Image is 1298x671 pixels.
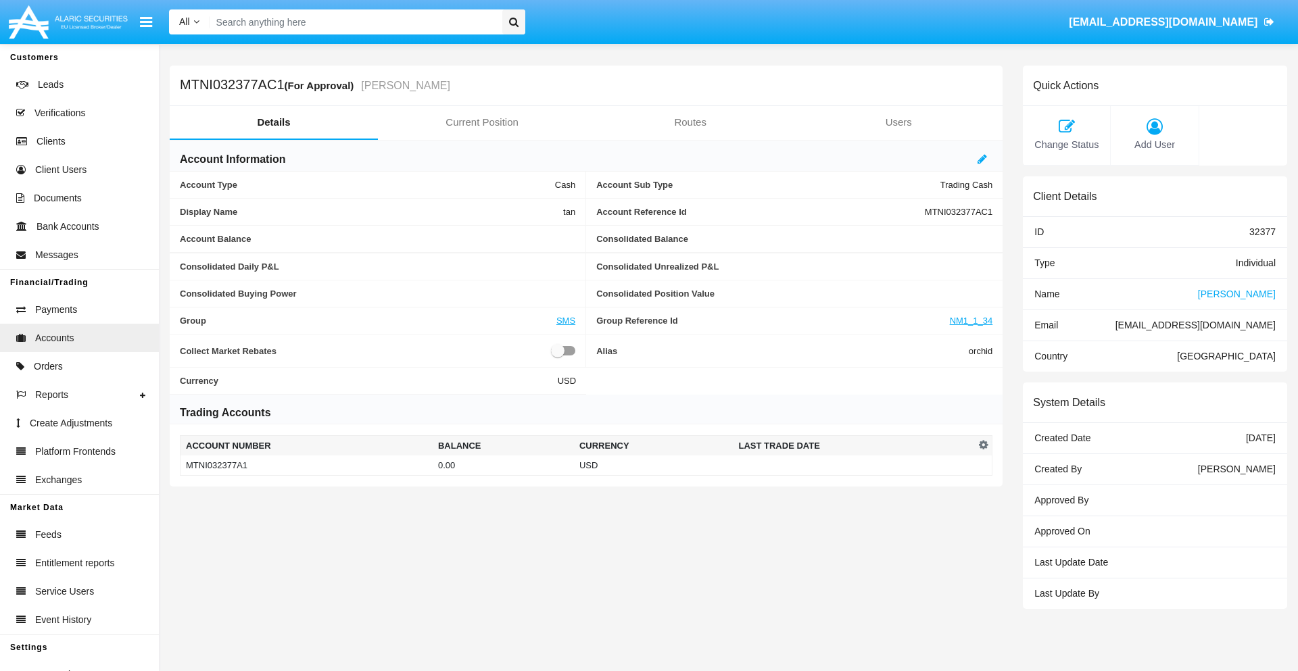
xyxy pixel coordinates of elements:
[596,316,950,326] span: Group Reference Id
[180,289,575,299] span: Consolidated Buying Power
[1198,464,1276,474] span: [PERSON_NAME]
[180,207,563,217] span: Display Name
[35,331,74,345] span: Accounts
[794,106,1003,139] a: Users
[1034,226,1044,237] span: ID
[38,78,64,92] span: Leads
[34,359,63,374] span: Orders
[378,106,586,139] a: Current Position
[180,316,556,326] span: Group
[35,528,62,542] span: Feeds
[1034,526,1090,537] span: Approved On
[34,106,85,120] span: Verifications
[285,78,358,93] div: (For Approval)
[1177,351,1276,362] span: [GEOGRAPHIC_DATA]
[180,152,285,167] h6: Account Information
[563,207,575,217] span: tan
[35,248,78,262] span: Messages
[1034,432,1090,443] span: Created Date
[35,556,115,570] span: Entitlement reports
[1034,351,1067,362] span: Country
[1034,464,1082,474] span: Created By
[596,180,940,190] span: Account Sub Type
[180,343,551,359] span: Collect Market Rebates
[574,436,734,456] th: Currency
[181,455,433,476] td: MTNI032377A1
[210,9,498,34] input: Search
[1034,588,1099,599] span: Last Update By
[596,207,925,217] span: Account Reference Id
[574,455,734,476] td: USD
[1249,226,1276,237] span: 32377
[733,436,975,456] th: Last Trade Date
[35,388,68,402] span: Reports
[35,303,77,317] span: Payments
[358,80,450,91] small: [PERSON_NAME]
[1033,190,1097,203] h6: Client Details
[1115,320,1276,330] span: [EMAIL_ADDRESS][DOMAIN_NAME]
[950,316,993,326] a: NM1_1_34
[1063,3,1281,41] a: [EMAIL_ADDRESS][DOMAIN_NAME]
[180,180,555,190] span: Account Type
[969,343,992,359] span: orchid
[34,191,82,205] span: Documents
[180,78,450,93] h5: MTNI032377AC1
[37,220,99,234] span: Bank Accounts
[1034,257,1055,268] span: Type
[596,262,992,272] span: Consolidated Unrealized P&L
[35,445,116,459] span: Platform Frontends
[596,289,992,299] span: Consolidated Position Value
[35,473,82,487] span: Exchanges
[558,376,576,386] span: USD
[556,316,575,326] a: SMS
[1034,320,1058,330] span: Email
[1236,257,1276,268] span: Individual
[180,262,575,272] span: Consolidated Daily P&L
[1030,138,1103,153] span: Change Status
[169,15,210,29] a: All
[170,106,378,139] a: Details
[925,207,992,217] span: MTNI032377AC1
[1033,396,1105,409] h6: System Details
[35,613,91,627] span: Event History
[1033,79,1099,92] h6: Quick Actions
[35,585,94,599] span: Service Users
[1034,289,1059,299] span: Name
[1246,432,1276,443] span: [DATE]
[555,180,575,190] span: Cash
[433,455,574,476] td: 0.00
[1034,557,1108,568] span: Last Update Date
[35,163,87,177] span: Client Users
[181,436,433,456] th: Account Number
[30,416,112,430] span: Create Adjustments
[180,405,271,420] h6: Trading Accounts
[179,16,190,27] span: All
[180,234,575,244] span: Account Balance
[7,2,130,42] img: Logo image
[586,106,794,139] a: Routes
[1198,289,1276,299] span: [PERSON_NAME]
[433,436,574,456] th: Balance
[596,343,969,359] span: Alias
[1034,495,1088,505] span: Approved By
[940,180,993,190] span: Trading Cash
[37,134,66,149] span: Clients
[1117,138,1191,153] span: Add User
[1069,16,1257,28] span: [EMAIL_ADDRESS][DOMAIN_NAME]
[596,234,992,244] span: Consolidated Balance
[180,376,558,386] span: Currency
